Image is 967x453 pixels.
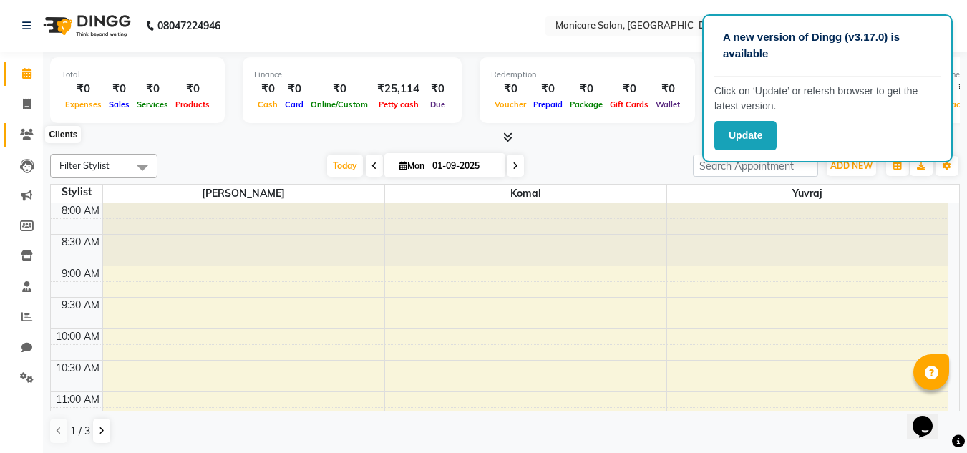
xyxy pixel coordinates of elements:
[327,155,363,177] span: Today
[396,160,428,171] span: Mon
[307,99,371,109] span: Online/Custom
[281,99,307,109] span: Card
[45,126,81,143] div: Clients
[652,99,684,109] span: Wallet
[530,81,566,97] div: ₹0
[491,99,530,109] span: Voucher
[59,160,110,171] span: Filter Stylist
[254,99,281,109] span: Cash
[907,396,953,439] iframe: chat widget
[830,160,873,171] span: ADD NEW
[491,69,684,81] div: Redemption
[53,329,102,344] div: 10:00 AM
[254,81,281,97] div: ₹0
[425,81,450,97] div: ₹0
[714,121,777,150] button: Update
[371,81,425,97] div: ₹25,114
[254,69,450,81] div: Finance
[566,99,606,109] span: Package
[59,266,102,281] div: 9:00 AM
[307,81,371,97] div: ₹0
[62,99,105,109] span: Expenses
[606,99,652,109] span: Gift Cards
[70,424,90,439] span: 1 / 3
[172,99,213,109] span: Products
[59,203,102,218] div: 8:00 AM
[723,29,932,62] p: A new version of Dingg (v3.17.0) is available
[428,155,500,177] input: 2025-09-01
[157,6,220,46] b: 08047224946
[714,84,941,114] p: Click on ‘Update’ or refersh browser to get the latest version.
[133,99,172,109] span: Services
[62,69,213,81] div: Total
[375,99,422,109] span: Petty cash
[667,185,949,203] span: Yuvraj
[281,81,307,97] div: ₹0
[59,298,102,313] div: 9:30 AM
[530,99,566,109] span: Prepaid
[105,81,133,97] div: ₹0
[491,81,530,97] div: ₹0
[37,6,135,46] img: logo
[385,185,666,203] span: Komal
[693,155,818,177] input: Search Appointment
[133,81,172,97] div: ₹0
[652,81,684,97] div: ₹0
[566,81,606,97] div: ₹0
[103,185,384,203] span: [PERSON_NAME]
[606,81,652,97] div: ₹0
[62,81,105,97] div: ₹0
[427,99,449,109] span: Due
[105,99,133,109] span: Sales
[172,81,213,97] div: ₹0
[827,156,876,176] button: ADD NEW
[53,392,102,407] div: 11:00 AM
[59,235,102,250] div: 8:30 AM
[53,361,102,376] div: 10:30 AM
[51,185,102,200] div: Stylist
